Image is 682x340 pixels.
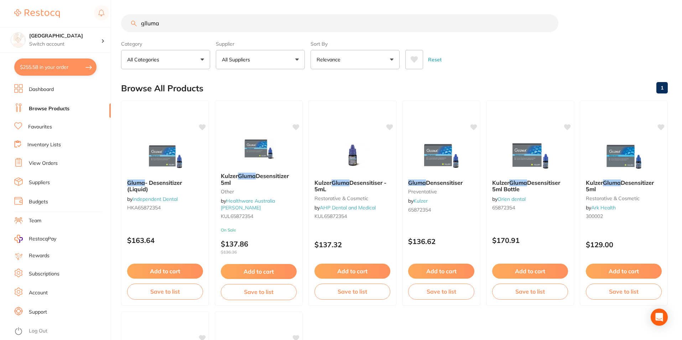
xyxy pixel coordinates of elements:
button: Add to cart [221,264,297,279]
span: by [586,204,616,211]
span: by [408,198,428,204]
small: other [221,189,297,194]
a: Ark Health [591,204,616,211]
button: Add to cart [492,264,568,279]
em: Gluma [603,179,621,186]
span: Desensitizer 5ml [221,172,289,186]
p: $137.32 [314,240,390,249]
a: Log Out [29,328,47,335]
p: All Suppliers [222,56,253,63]
a: Team [29,217,41,224]
p: $163.64 [127,236,203,244]
small: restorative & cosmetic [314,196,390,201]
span: RestocqPay [29,235,56,243]
span: Kulzer [492,179,509,186]
a: Healthware Australia [PERSON_NAME] [221,198,275,210]
span: Densensitiser [426,179,463,186]
a: Rewards [29,252,50,259]
a: Support [29,309,47,316]
p: $137.86 [221,240,297,255]
b: Gluma - Desensitizer (Liquid) [127,179,203,193]
a: Independent Dental [132,196,178,202]
a: Suppliers [29,179,50,186]
span: KUL65872354 [314,213,347,219]
span: HKA65872354 [127,204,161,211]
button: Add to cart [408,264,474,279]
img: Kulzer Gluma Desensitiser - 5mL [329,138,376,174]
button: Add to cart [314,264,390,279]
p: All Categories [127,56,162,63]
b: Kulzer Gluma Desensitiser 5ml Bottle [492,179,568,193]
a: Restocq Logo [14,5,60,22]
small: On Sale [221,228,297,233]
span: by [492,196,526,202]
span: 65872354 [408,207,431,213]
p: $170.91 [492,236,568,244]
span: Desensitiser - 5mL [314,179,386,193]
button: Save to list [127,284,203,299]
em: Gluma [408,179,426,186]
img: Kulzer Gluma Desensitizer 5ml [236,131,282,167]
a: AHP Dental and Medical [320,204,376,211]
label: Category [121,41,210,47]
span: by [221,198,275,210]
a: Inventory Lists [27,141,61,148]
a: View Orders [29,160,58,167]
h4: Lakes Boulevard Dental [29,32,101,40]
span: KUL65872354 [221,213,253,219]
span: Kulzer [586,179,603,186]
button: $255.58 in your order [14,59,97,76]
a: Dashboard [29,86,54,93]
img: Kulzer Gluma Desensitizer 5ml [601,138,647,174]
span: by [314,204,376,211]
img: Restocq Logo [14,9,60,18]
button: Add to cart [127,264,203,279]
button: Save to list [221,284,297,300]
small: restorative & cosmetic [586,196,662,201]
a: Kulzer [413,198,428,204]
button: Save to list [408,284,474,299]
a: Orien dental [498,196,526,202]
span: 65872354 [492,204,515,211]
p: $136.62 [408,237,474,245]
p: Switch account [29,41,101,48]
a: Favourites [28,123,52,131]
span: - Desensitizer (Liquid) [127,179,182,193]
button: Relevance [311,50,400,69]
em: Gluma [238,172,256,179]
img: Kulzer Gluma Desensitiser 5ml Bottle [507,138,553,174]
span: 300002 [586,213,603,219]
span: $136.36 [221,250,297,255]
button: All Suppliers [216,50,305,69]
p: Relevance [317,56,343,63]
span: Kulzer [221,172,238,179]
span: by [127,196,178,202]
button: Save to list [586,284,662,299]
em: Gluma [127,179,145,186]
button: Save to list [314,284,390,299]
a: Subscriptions [29,270,59,278]
b: Kulzer Gluma Desensitizer 5ml [221,173,297,186]
a: Account [29,289,48,296]
button: Reset [426,50,444,69]
img: Gluma Densensitiser [418,138,464,174]
a: Budgets [29,198,48,205]
span: Desensitiser 5ml Bottle [492,179,560,193]
input: Search Products [121,14,558,32]
b: Kulzer Gluma Desensitizer 5ml [586,179,662,193]
a: Browse Products [29,105,69,112]
span: Desensitizer 5ml [586,179,654,193]
h2: Browse All Products [121,83,203,93]
img: Lakes Boulevard Dental [11,33,25,47]
label: Supplier [216,41,305,47]
img: RestocqPay [14,235,23,243]
img: Gluma - Desensitizer (Liquid) [142,138,188,174]
label: Sort By [311,41,400,47]
button: Log Out [14,326,109,337]
span: Kulzer [314,179,332,186]
div: Open Intercom Messenger [651,309,668,326]
a: RestocqPay [14,235,56,243]
b: Gluma Densensitiser [408,179,474,186]
small: preventative [408,189,474,194]
button: Add to cart [586,264,662,279]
